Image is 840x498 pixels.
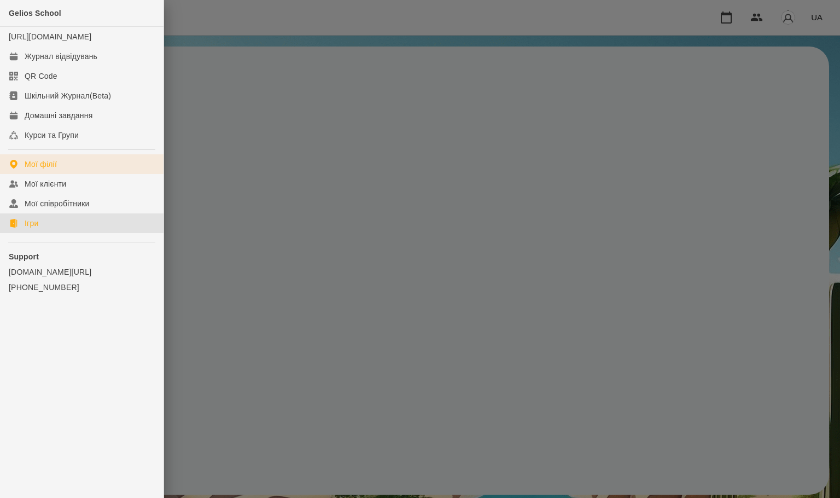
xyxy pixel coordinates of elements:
span: Gelios School [9,9,61,18]
div: Курси та Групи [25,130,79,141]
div: Мої клієнти [25,178,66,189]
div: Журнал відвідувань [25,51,97,62]
div: Мої співробітники [25,198,90,209]
div: Ігри [25,218,38,229]
div: Мої філії [25,159,57,170]
a: [URL][DOMAIN_NAME] [9,32,91,41]
p: Support [9,251,155,262]
div: QR Code [25,71,57,82]
div: Домашні завдання [25,110,92,121]
div: Шкільний Журнал(Beta) [25,90,111,101]
a: [PHONE_NUMBER] [9,282,155,293]
a: [DOMAIN_NAME][URL] [9,267,155,277]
